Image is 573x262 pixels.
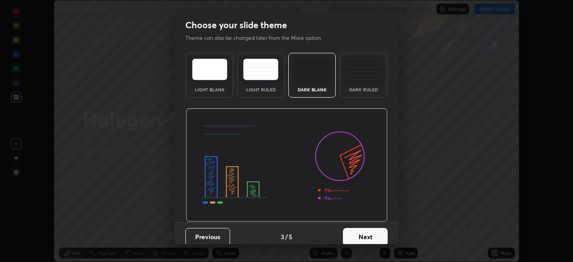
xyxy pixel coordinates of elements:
img: lightTheme.e5ed3b09.svg [192,59,227,80]
div: Dark Blank [294,87,330,92]
h2: Choose your slide theme [185,19,287,31]
img: lightRuledTheme.5fabf969.svg [243,59,278,80]
div: Light Blank [192,87,227,92]
img: darkRuledTheme.de295e13.svg [346,59,381,80]
button: Next [343,228,388,246]
div: Dark Ruled [346,87,381,92]
h4: / [285,232,288,241]
p: Theme can also be changed later from the More option [185,34,330,42]
div: Light Ruled [243,87,279,92]
button: Previous [185,228,230,246]
h4: 3 [281,232,284,241]
img: darkThemeBanner.d06ce4a2.svg [186,108,388,222]
img: darkTheme.f0cc69e5.svg [295,59,330,80]
h4: 5 [289,232,292,241]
